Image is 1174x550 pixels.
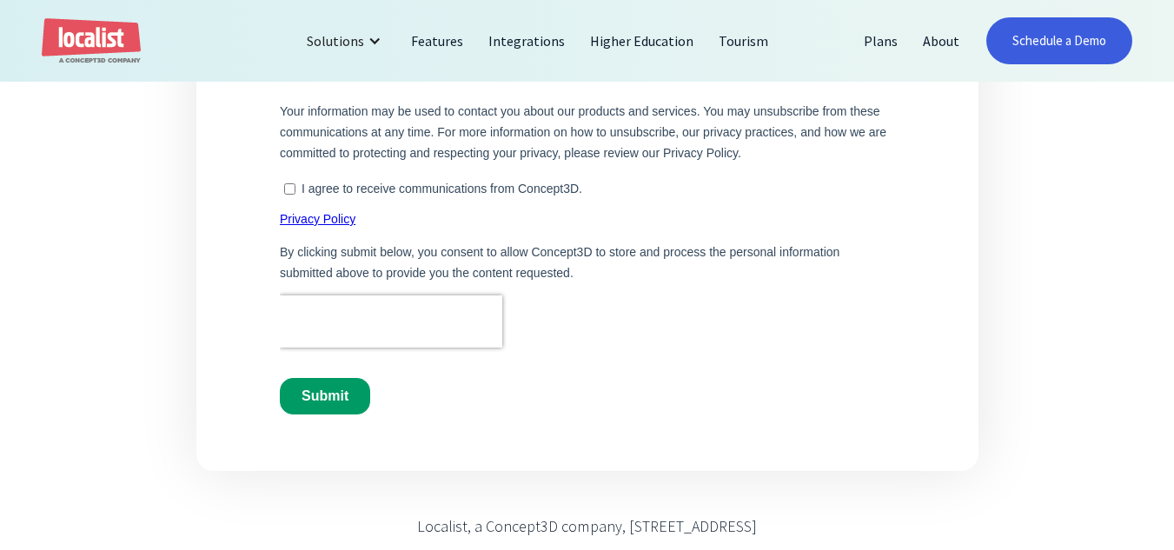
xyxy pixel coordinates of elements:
a: home [42,18,141,64]
input: I agree to receive communications from Concept3D. [4,395,16,407]
label: Please complete this required field. [4,269,614,285]
a: Plans [852,20,911,62]
p: I agree to receive communications from Concept3D. [22,394,302,408]
div: Localist, a Concept3D company, [STREET_ADDRESS] [417,514,757,538]
div: Solutions [294,20,399,62]
a: Features [399,20,476,62]
a: Schedule a Demo [986,17,1132,64]
a: About [911,20,972,62]
a: Integrations [476,20,578,62]
span: Last name [308,2,361,15]
div: Solutions [307,30,364,51]
span: Phone number [308,73,381,86]
a: Higher Education [578,20,706,62]
span: Job title [308,144,347,157]
a: Tourism [706,20,781,62]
